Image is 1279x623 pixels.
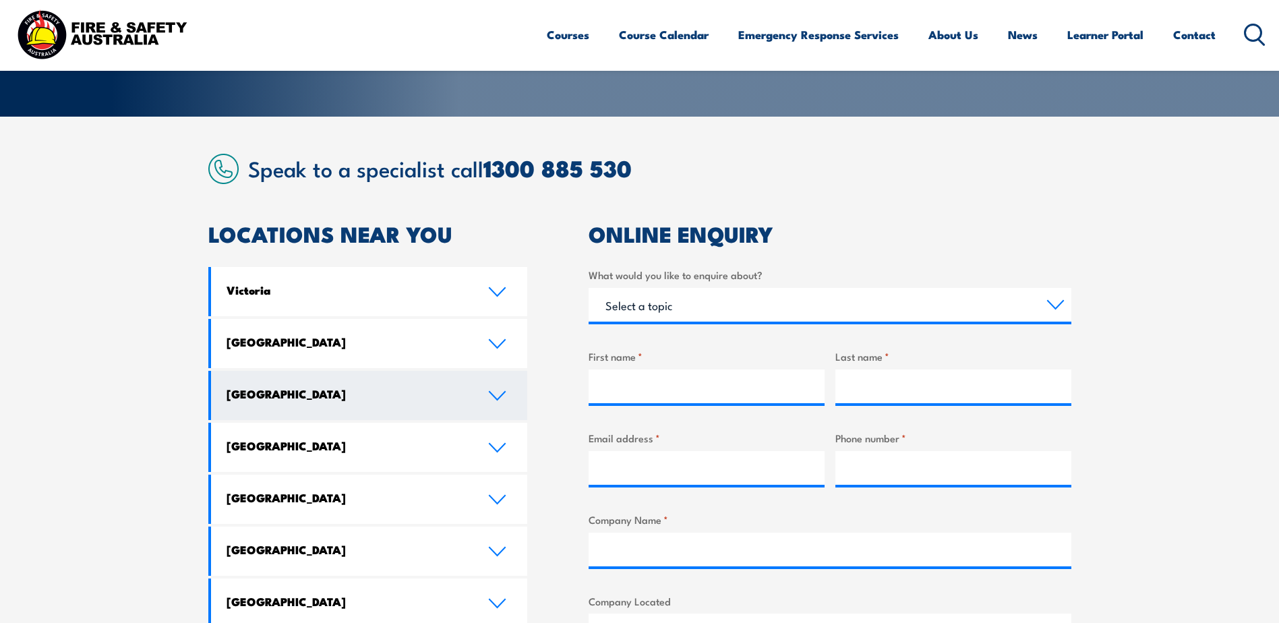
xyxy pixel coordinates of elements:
[589,267,1071,283] label: What would you like to enquire about?
[211,527,528,576] a: [GEOGRAPHIC_DATA]
[589,224,1071,243] h2: ONLINE ENQUIRY
[227,334,468,349] h4: [GEOGRAPHIC_DATA]
[211,475,528,524] a: [GEOGRAPHIC_DATA]
[589,349,825,364] label: First name
[928,17,978,53] a: About Us
[835,430,1071,446] label: Phone number
[227,386,468,401] h4: [GEOGRAPHIC_DATA]
[211,267,528,316] a: Victoria
[227,542,468,557] h4: [GEOGRAPHIC_DATA]
[227,438,468,453] h4: [GEOGRAPHIC_DATA]
[227,283,468,297] h4: Victoria
[227,594,468,609] h4: [GEOGRAPHIC_DATA]
[738,17,899,53] a: Emergency Response Services
[589,512,1071,527] label: Company Name
[208,224,528,243] h2: LOCATIONS NEAR YOU
[211,371,528,420] a: [GEOGRAPHIC_DATA]
[1067,17,1143,53] a: Learner Portal
[1008,17,1038,53] a: News
[483,150,632,185] a: 1300 885 530
[211,319,528,368] a: [GEOGRAPHIC_DATA]
[227,490,468,505] h4: [GEOGRAPHIC_DATA]
[589,593,1071,609] label: Company Located
[589,430,825,446] label: Email address
[211,423,528,472] a: [GEOGRAPHIC_DATA]
[835,349,1071,364] label: Last name
[1173,17,1216,53] a: Contact
[619,17,709,53] a: Course Calendar
[547,17,589,53] a: Courses
[248,156,1071,180] h2: Speak to a specialist call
